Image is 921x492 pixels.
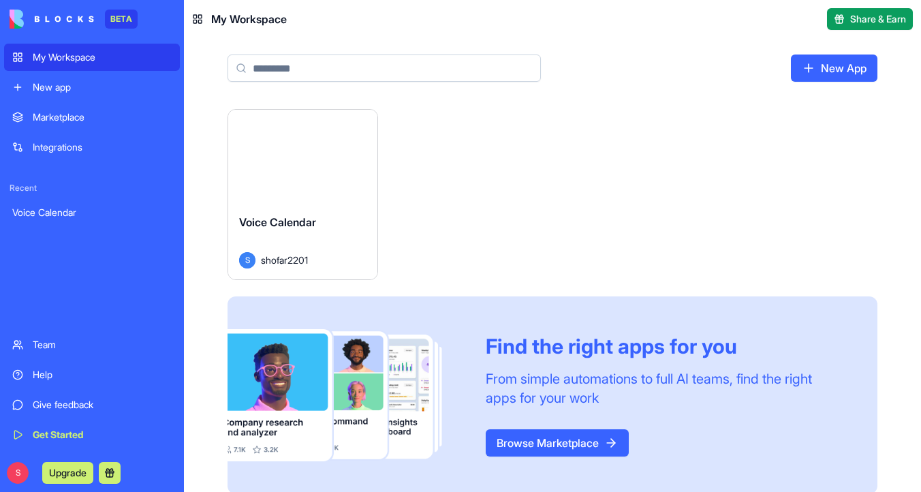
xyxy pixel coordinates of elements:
span: S [239,252,255,268]
span: shofar2201 [261,253,308,267]
a: BETA [10,10,138,29]
div: Find the right apps for you [486,334,845,358]
a: Get Started [4,421,180,448]
div: Team [33,338,172,352]
img: Frame_181_egmpey.png [228,329,464,462]
a: Upgrade [42,465,93,479]
a: New App [791,55,877,82]
span: Voice Calendar [239,215,316,229]
div: Give feedback [33,398,172,412]
a: Browse Marketplace [486,429,629,457]
a: Marketplace [4,104,180,131]
a: Help [4,361,180,388]
span: S [7,462,29,484]
span: My Workspace [211,11,287,27]
span: Recent [4,183,180,194]
div: Get Started [33,428,172,442]
div: From simple automations to full AI teams, find the right apps for your work [486,369,845,408]
a: Voice CalendarSshofar2201 [228,109,378,280]
button: Upgrade [42,462,93,484]
div: New app [33,80,172,94]
a: Team [4,331,180,358]
div: Voice Calendar [12,206,172,219]
a: Give feedback [4,391,180,418]
a: Integrations [4,134,180,161]
div: My Workspace [33,50,172,64]
div: Help [33,368,172,382]
div: BETA [105,10,138,29]
div: Integrations [33,140,172,154]
a: My Workspace [4,44,180,71]
button: Share & Earn [827,8,913,30]
a: New app [4,74,180,101]
a: Voice Calendar [4,199,180,226]
img: logo [10,10,94,29]
div: Marketplace [33,110,172,124]
span: Share & Earn [850,12,906,26]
